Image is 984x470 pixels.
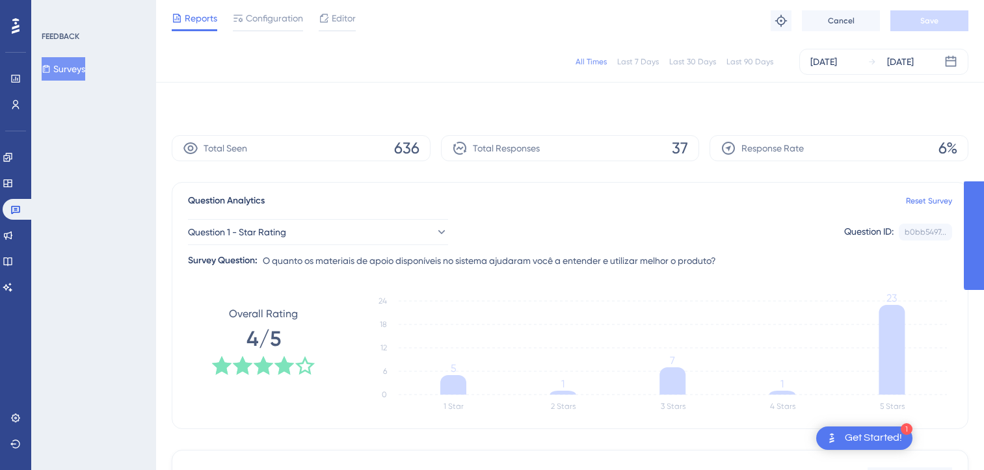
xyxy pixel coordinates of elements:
button: Surveys [42,57,85,81]
div: Last 90 Days [726,57,773,67]
tspan: 18 [380,320,387,329]
tspan: 24 [379,296,387,306]
div: Open Get Started! checklist, remaining modules: 1 [816,426,912,450]
span: Overall Rating [229,306,298,322]
span: Configuration [246,10,303,26]
button: Question 1 - Star Rating [188,219,448,245]
text: 5 Stars [880,402,905,411]
div: Last 30 Days [669,57,716,67]
span: Total Responses [473,140,540,156]
span: 6% [938,138,957,159]
span: 4/5 [246,324,281,353]
tspan: 0 [382,390,387,399]
div: Get Started! [845,431,902,445]
span: Cancel [828,16,855,26]
div: Survey Question: [188,253,258,268]
div: 1 [901,423,912,435]
tspan: 1 [561,378,565,390]
div: [DATE] [810,54,837,70]
tspan: 23 [886,292,897,304]
tspan: 7 [670,354,675,367]
img: launcher-image-alternative-text [824,430,840,446]
span: Response Rate [741,140,804,156]
span: 37 [672,138,688,159]
button: Save [890,10,968,31]
span: Editor [332,10,356,26]
tspan: 6 [383,367,387,376]
iframe: UserGuiding AI Assistant Launcher [929,419,968,458]
span: 636 [394,138,419,159]
text: 3 Stars [661,402,685,411]
text: 4 Stars [770,402,795,411]
a: Reset Survey [906,196,952,206]
button: Cancel [802,10,880,31]
tspan: 5 [451,362,457,374]
div: FEEDBACK [42,31,79,42]
div: All Times [576,57,607,67]
text: 2 Stars [551,402,576,411]
div: b0bb5497... [905,227,946,237]
span: Total Seen [204,140,247,156]
div: [DATE] [887,54,914,70]
span: Save [920,16,938,26]
tspan: 12 [380,343,387,352]
div: Last 7 Days [617,57,659,67]
div: Question ID: [844,224,894,241]
span: Question 1 - Star Rating [188,224,286,240]
span: Question Analytics [188,193,265,209]
span: O quanto os materiais de apoio disponíveis no sistema ajudaram você a entender e utilizar melhor ... [263,253,716,268]
span: Reports [185,10,217,26]
tspan: 1 [780,378,784,390]
text: 1 Star [444,402,464,411]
